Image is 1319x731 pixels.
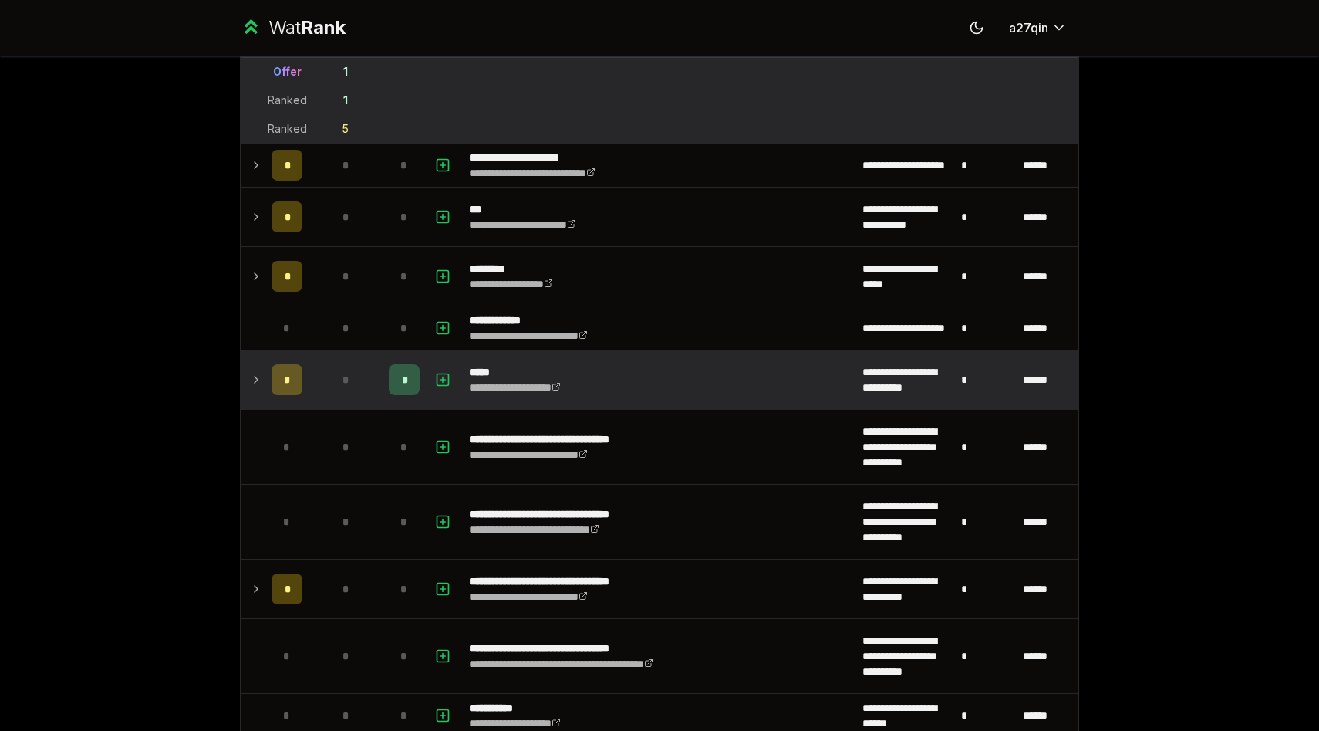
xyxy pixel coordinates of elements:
div: Wat [268,15,346,40]
div: 1 [343,93,348,108]
span: Rank [301,16,346,39]
a: WatRank [240,15,346,40]
div: Offer [273,64,302,80]
div: 1 [343,64,348,80]
span: a27qin [1009,19,1048,37]
button: a27qin [997,14,1079,42]
div: Ranked [268,121,307,137]
div: Ranked [268,93,307,108]
div: 5 [342,121,349,137]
